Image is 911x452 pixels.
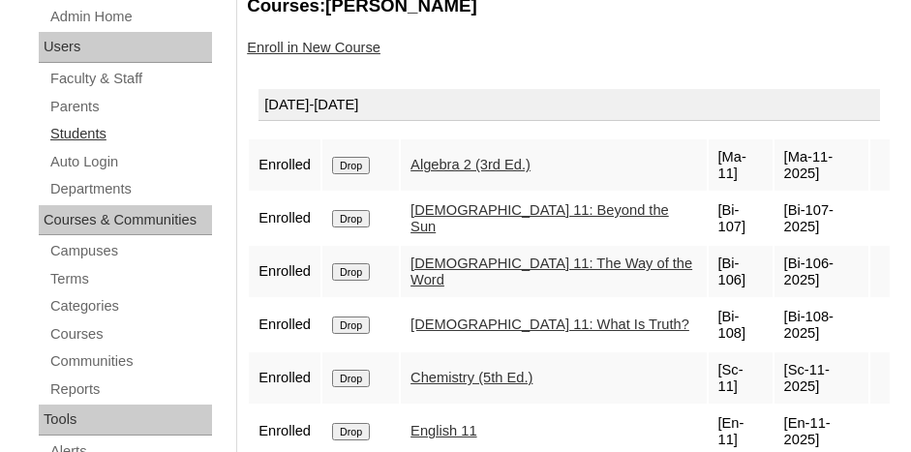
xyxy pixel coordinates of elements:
[709,246,773,297] td: [Bi-106]
[709,299,773,350] td: [Bi-108]
[410,370,532,385] a: Chemistry (5th Ed.)
[410,423,476,438] a: English 11
[249,193,320,244] td: Enrolled
[249,352,320,404] td: Enrolled
[332,263,370,281] input: Drop
[709,352,773,404] td: [Sc-11]
[249,139,320,191] td: Enrolled
[48,322,212,347] a: Courses
[410,157,531,172] a: Algebra 2 (3rd Ed.)
[48,377,212,402] a: Reports
[774,246,868,297] td: [Bi-106-2025]
[48,5,212,29] a: Admin Home
[48,239,212,263] a: Campuses
[774,352,868,404] td: [Sc-11-2025]
[48,67,212,91] a: Faculty & Staff
[48,122,212,146] a: Students
[258,89,880,122] div: [DATE]-[DATE]
[774,139,868,191] td: [Ma-11-2025]
[48,349,212,374] a: Communities
[332,210,370,227] input: Drop
[709,139,773,191] td: [Ma-11]
[410,202,669,234] a: [DEMOGRAPHIC_DATA] 11: Beyond the Sun
[332,370,370,387] input: Drop
[39,205,212,236] div: Courses & Communities
[249,246,320,297] td: Enrolled
[410,256,692,287] a: [DEMOGRAPHIC_DATA] 11: The Way of the Word
[48,294,212,318] a: Categories
[249,299,320,350] td: Enrolled
[48,95,212,119] a: Parents
[332,157,370,174] input: Drop
[709,193,773,244] td: [Bi-107]
[48,267,212,291] a: Terms
[39,405,212,436] div: Tools
[48,150,212,174] a: Auto Login
[774,193,868,244] td: [Bi-107-2025]
[410,316,689,332] a: [DEMOGRAPHIC_DATA] 11: What Is Truth?
[332,423,370,440] input: Drop
[774,299,868,350] td: [Bi-108-2025]
[332,316,370,334] input: Drop
[39,32,212,63] div: Users
[48,177,212,201] a: Departments
[247,40,380,55] a: Enroll in New Course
